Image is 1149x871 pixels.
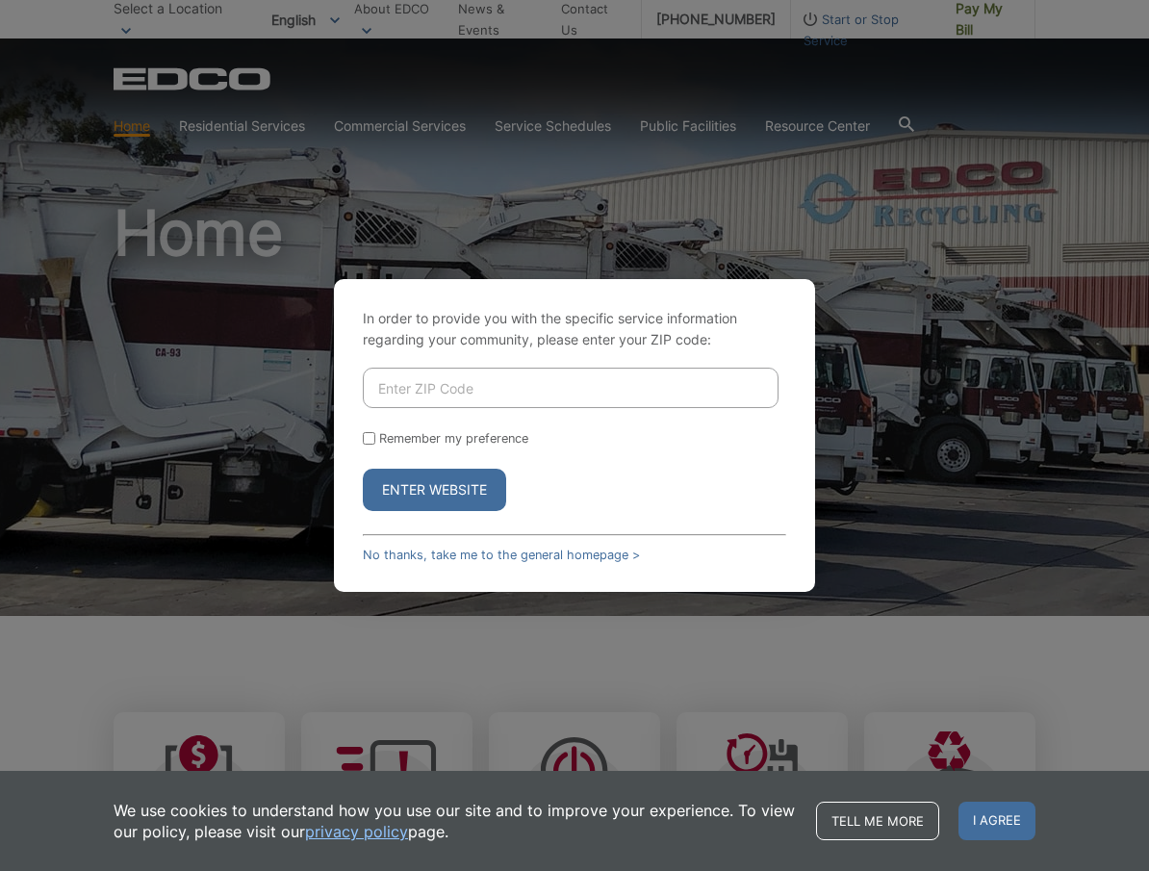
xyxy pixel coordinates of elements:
[363,548,640,562] a: No thanks, take me to the general homepage >
[379,431,528,446] label: Remember my preference
[363,308,786,350] p: In order to provide you with the specific service information regarding your community, please en...
[114,800,797,842] p: We use cookies to understand how you use our site and to improve your experience. To view our pol...
[363,469,506,511] button: Enter Website
[958,802,1035,840] span: I agree
[363,368,779,408] input: Enter ZIP Code
[305,821,408,842] a: privacy policy
[816,802,939,840] a: Tell me more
